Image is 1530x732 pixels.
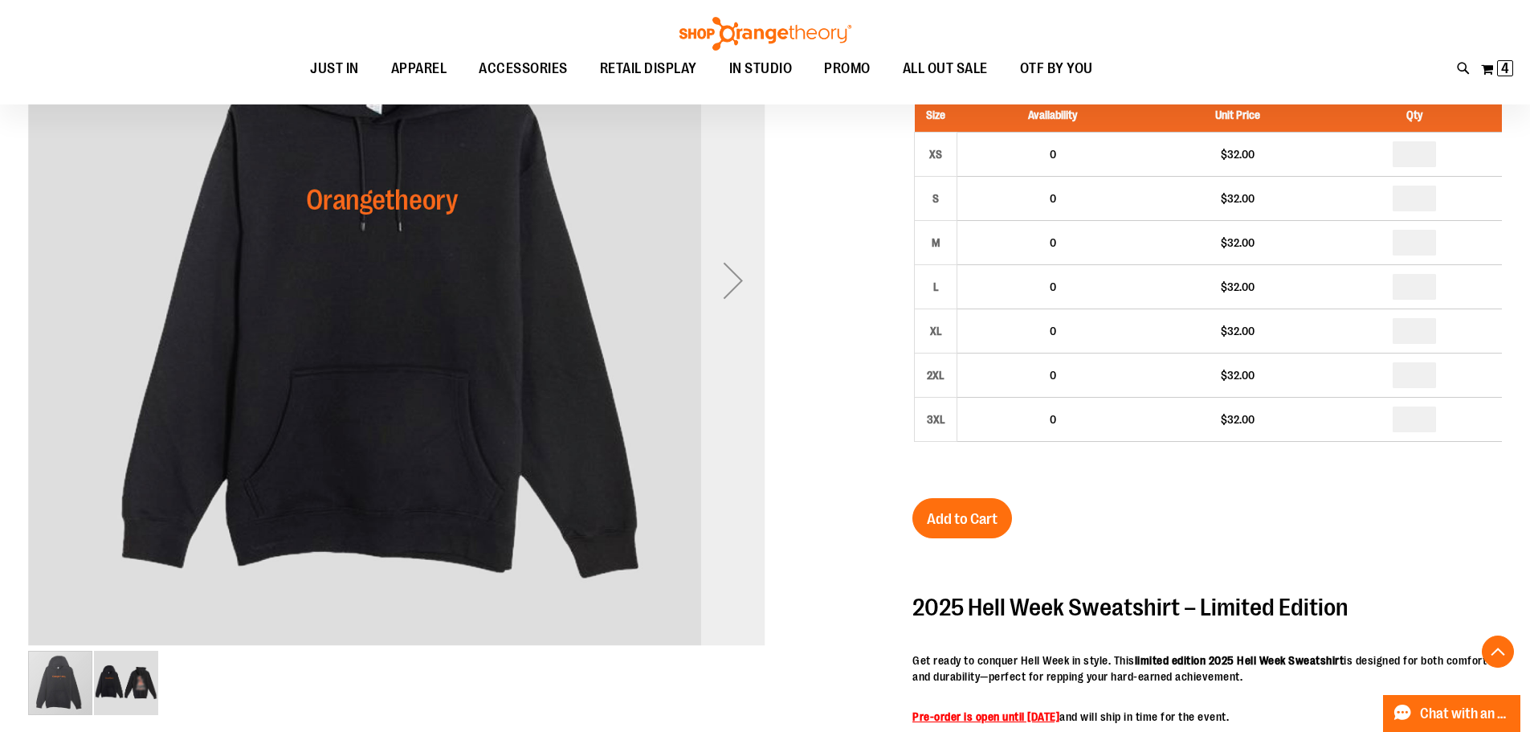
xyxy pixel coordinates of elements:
th: Size [915,98,957,133]
span: 0 [1050,325,1056,337]
div: $32.00 [1156,146,1319,162]
div: $32.00 [1156,323,1319,339]
span: ACCESSORIES [479,51,568,87]
div: $32.00 [1156,279,1319,295]
div: $32.00 [1156,235,1319,251]
p: Get ready to conquer Hell Week in style. This is designed for both comfort and durability—perfect... [912,652,1502,685]
span: 4 [1501,60,1509,76]
h2: 2025 Hell Week Sweatshirt – Limited Edition [912,595,1502,620]
span: PROMO [824,51,871,87]
span: 0 [1050,369,1056,382]
th: Unit Price [1148,98,1327,133]
span: Add to Cart [927,510,998,528]
strong: Pre-order is open until [DATE] [912,710,1059,723]
div: $32.00 [1156,411,1319,427]
div: XL [924,319,948,343]
div: 2XL [924,363,948,387]
span: OTF BY YOU [1020,51,1093,87]
div: M [924,231,948,255]
span: JUST IN [310,51,359,87]
span: 0 [1050,148,1056,161]
div: $32.00 [1156,190,1319,207]
img: 2025 Hell Week Hooded Sweatshirt [94,651,158,715]
span: RETAIL DISPLAY [600,51,697,87]
div: 3XL [924,407,948,431]
span: 0 [1050,192,1056,205]
span: IN STUDIO [729,51,793,87]
span: 0 [1050,413,1056,426]
div: image 2 of 2 [94,649,158,717]
div: $32.00 [1156,367,1319,383]
div: image 1 of 2 [28,649,94,717]
span: 0 [1050,236,1056,249]
div: XS [924,142,948,166]
button: Add to Cart [912,498,1012,538]
img: Shop Orangetheory [677,17,854,51]
th: Availability [957,98,1149,133]
span: ALL OUT SALE [903,51,988,87]
th: Qty [1328,98,1502,133]
button: Back To Top [1482,636,1514,668]
div: L [924,275,948,299]
strong: limited edition 2025 Hell Week Sweatshirt [1135,654,1344,667]
span: 0 [1050,280,1056,293]
span: APPAREL [391,51,447,87]
span: Chat with an Expert [1420,706,1511,722]
p: and will ship in time for the event. [912,709,1502,725]
button: Chat with an Expert [1383,695,1521,732]
div: S [924,186,948,211]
